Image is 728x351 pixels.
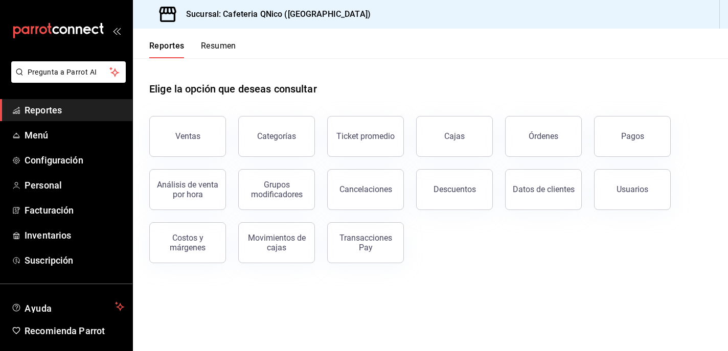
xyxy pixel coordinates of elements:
div: Cajas [444,131,465,141]
a: Pregunta a Parrot AI [7,74,126,85]
span: Ayuda [25,300,111,313]
button: Movimientos de cajas [238,222,315,263]
button: Resumen [201,41,236,58]
span: Suscripción [25,253,124,267]
span: Recomienda Parrot [25,324,124,338]
button: Costos y márgenes [149,222,226,263]
button: Ticket promedio [327,116,404,157]
button: Pregunta a Parrot AI [11,61,126,83]
button: Grupos modificadores [238,169,315,210]
span: Facturación [25,203,124,217]
div: Movimientos de cajas [245,233,308,252]
span: Pregunta a Parrot AI [28,67,110,78]
div: Datos de clientes [513,184,575,194]
span: Inventarios [25,228,124,242]
div: Ventas [175,131,200,141]
button: Descuentos [416,169,493,210]
button: Reportes [149,41,185,58]
button: Pagos [594,116,671,157]
div: Grupos modificadores [245,180,308,199]
div: Descuentos [434,184,476,194]
button: Datos de clientes [505,169,582,210]
div: Órdenes [529,131,558,141]
span: Reportes [25,103,124,117]
div: Transacciones Pay [334,233,397,252]
span: Personal [25,178,124,192]
div: Pagos [621,131,644,141]
div: Costos y márgenes [156,233,219,252]
div: Categorías [257,131,296,141]
button: Ventas [149,116,226,157]
button: Cajas [416,116,493,157]
button: Cancelaciones [327,169,404,210]
div: Usuarios [617,184,648,194]
button: Análisis de venta por hora [149,169,226,210]
div: Ticket promedio [336,131,395,141]
button: Categorías [238,116,315,157]
span: Menú [25,128,124,142]
div: Cancelaciones [339,184,392,194]
h1: Elige la opción que deseas consultar [149,81,317,97]
div: navigation tabs [149,41,236,58]
h3: Sucursal: Cafeteria QNico ([GEOGRAPHIC_DATA]) [178,8,371,20]
button: Transacciones Pay [327,222,404,263]
button: Usuarios [594,169,671,210]
span: Configuración [25,153,124,167]
button: open_drawer_menu [112,27,121,35]
div: Análisis de venta por hora [156,180,219,199]
button: Órdenes [505,116,582,157]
